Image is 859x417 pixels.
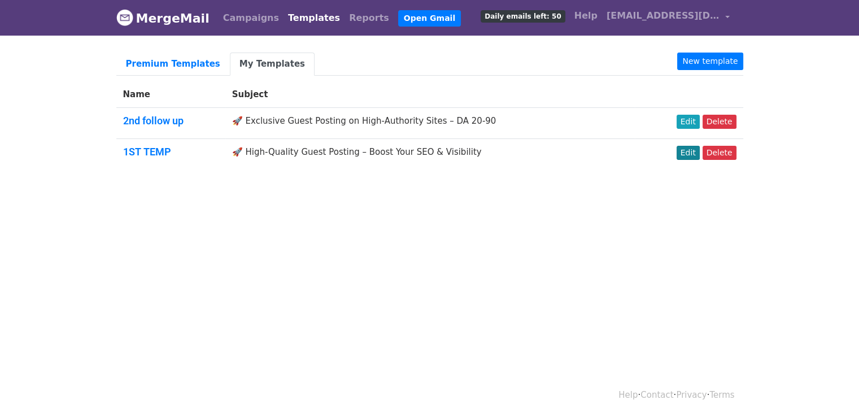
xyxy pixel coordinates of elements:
[677,146,700,160] a: Edit
[345,7,394,29] a: Reports
[703,146,736,160] a: Delete
[602,5,734,31] a: [EMAIL_ADDRESS][DOMAIN_NAME]
[225,138,635,169] td: 🚀 High-Quality Guest Posting – Boost Your SEO & Visibility
[116,6,210,30] a: MergeMail
[481,10,565,23] span: Daily emails left: 50
[398,10,461,27] a: Open Gmail
[116,81,225,108] th: Name
[123,146,171,158] a: 1ST TEMP
[703,115,736,129] a: Delete
[225,108,635,139] td: 🚀 Exclusive Guest Posting on High-Authority Sites – DA 20-90
[607,9,720,23] span: [EMAIL_ADDRESS][DOMAIN_NAME]
[677,115,700,129] a: Edit
[803,363,859,417] iframe: Chat Widget
[123,115,184,127] a: 2nd follow up
[284,7,345,29] a: Templates
[618,390,638,400] a: Help
[230,53,315,76] a: My Templates
[116,53,230,76] a: Premium Templates
[709,390,734,400] a: Terms
[570,5,602,27] a: Help
[676,390,707,400] a: Privacy
[116,9,133,26] img: MergeMail logo
[225,81,635,108] th: Subject
[677,53,743,70] a: New template
[476,5,569,27] a: Daily emails left: 50
[219,7,284,29] a: Campaigns
[640,390,673,400] a: Contact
